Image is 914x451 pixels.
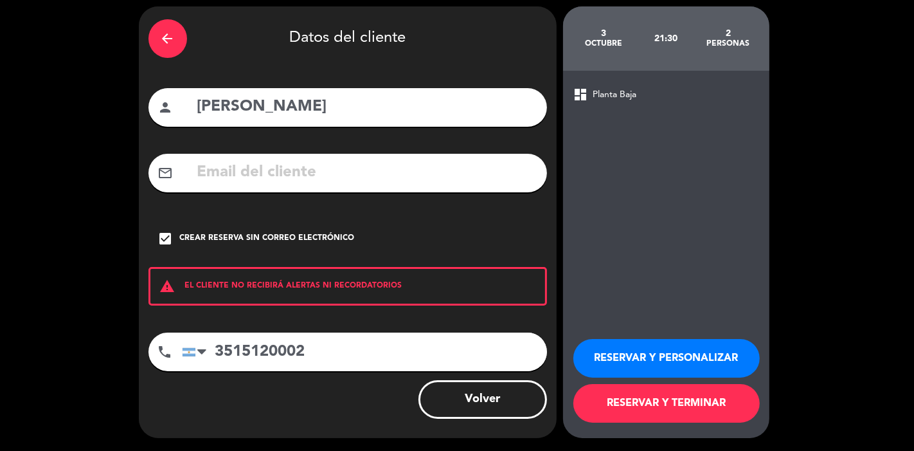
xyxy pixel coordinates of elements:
button: RESERVAR Y TERMINAR [573,384,760,423]
div: EL CLIENTE NO RECIBIRÁ ALERTAS NI RECORDATORIOS [148,267,547,306]
i: check_box [158,231,174,246]
i: arrow_back [160,31,175,46]
i: warning [150,279,185,294]
input: Nombre del cliente [196,94,537,120]
div: 2 [697,28,759,39]
div: Datos del cliente [148,16,547,61]
input: Número de teléfono... [182,333,547,371]
i: mail_outline [158,165,174,181]
div: 3 [573,28,635,39]
span: dashboard [573,87,589,102]
div: 21:30 [634,16,697,61]
div: octubre [573,39,635,49]
button: Volver [418,380,547,419]
div: Crear reserva sin correo electrónico [180,232,355,245]
button: RESERVAR Y PERSONALIZAR [573,339,760,378]
div: personas [697,39,759,49]
span: Planta Baja [593,87,637,102]
i: person [158,100,174,115]
input: Email del cliente [196,160,537,186]
div: Argentina: +54 [183,333,212,371]
i: phone [157,344,173,360]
